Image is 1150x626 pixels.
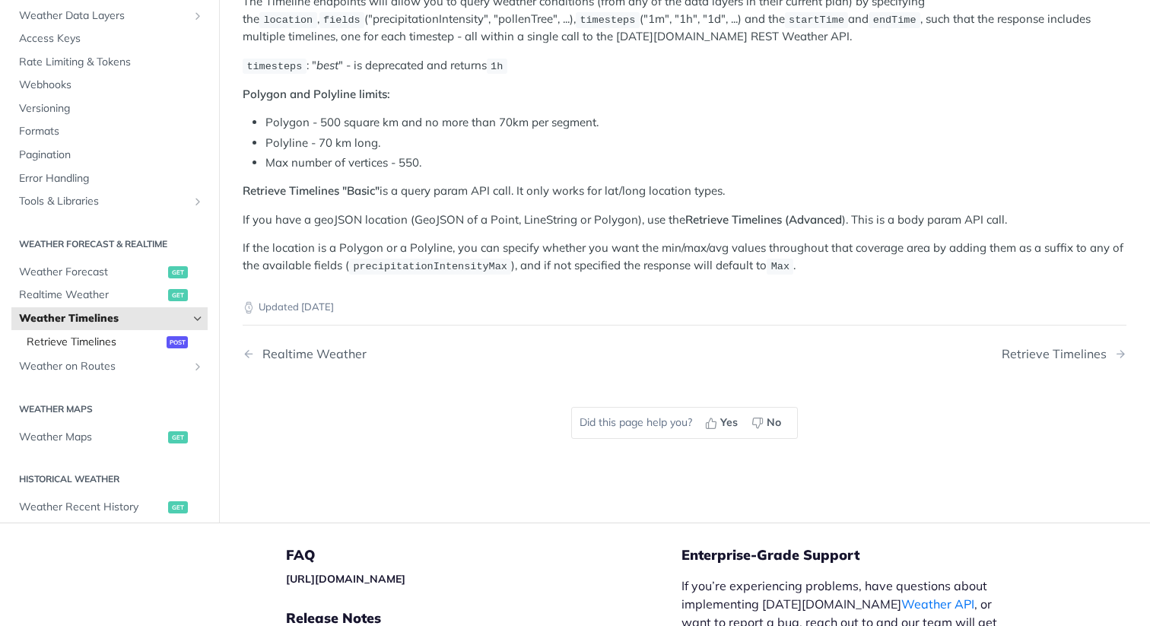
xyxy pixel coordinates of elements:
[286,546,681,564] h5: FAQ
[192,10,204,22] button: Show subpages for Weather Data Layers
[580,14,635,26] span: timesteps
[168,266,188,278] span: get
[168,501,188,513] span: get
[11,520,208,542] a: Historical APIShow subpages for Historical API
[11,144,208,167] a: Pagination
[255,347,367,361] div: Realtime Weather
[168,289,188,301] span: get
[11,402,208,416] h2: Weather Maps
[767,415,781,431] span: No
[901,596,974,612] a: Weather API
[19,265,164,280] span: Weather Forecast
[19,148,204,163] span: Pagination
[11,167,208,190] a: Error Handling
[243,240,1126,275] p: If the location is a Polygon or a Polyline, you can specify whether you want the min/max/avg valu...
[11,120,208,143] a: Formats
[11,74,208,97] a: Webhooks
[11,27,208,50] a: Access Keys
[19,171,204,186] span: Error Handling
[243,183,1126,200] p: is a query param API call. It only works for lat/long location types.
[19,311,188,326] span: Weather Timelines
[243,300,1126,315] p: Updated [DATE]
[681,546,1037,564] h5: Enterprise-Grade Support
[19,288,164,303] span: Realtime Weather
[11,5,208,27] a: Weather Data LayersShow subpages for Weather Data Layers
[19,500,164,515] span: Weather Recent History
[286,572,405,586] a: [URL][DOMAIN_NAME]
[11,496,208,519] a: Weather Recent Historyget
[19,331,208,354] a: Retrieve Timelinespost
[19,101,204,116] span: Versioning
[19,31,204,46] span: Access Keys
[192,313,204,325] button: Hide subpages for Weather Timelines
[11,51,208,74] a: Rate Limiting & Tokens
[11,426,208,449] a: Weather Mapsget
[11,307,208,330] a: Weather TimelinesHide subpages for Weather Timelines
[19,55,204,70] span: Rate Limiting & Tokens
[265,154,1126,172] li: Max number of vertices - 550.
[19,430,164,445] span: Weather Maps
[265,135,1126,152] li: Polyline - 70 km long.
[789,14,844,26] span: startTime
[11,97,208,120] a: Versioning
[316,58,338,72] em: best
[685,212,842,227] strong: Retrieve Timelines (Advanced
[353,261,507,272] span: precipitationIntensityMax
[19,78,204,93] span: Webhooks
[243,211,1126,229] p: If you have a geoJSON location (GeoJSON of a Point, LineString or Polygon), use the ). This is a ...
[243,87,390,101] strong: Polygon and Polyline limits:
[720,415,738,431] span: Yes
[11,284,208,307] a: Realtime Weatherget
[246,61,302,72] span: timesteps
[19,124,204,139] span: Formats
[1002,347,1114,361] div: Retrieve Timelines
[168,431,188,443] span: get
[167,336,188,348] span: post
[771,261,789,272] span: Max
[11,472,208,486] h2: Historical Weather
[263,14,313,26] span: location
[19,359,188,374] span: Weather on Routes
[11,261,208,284] a: Weather Forecastget
[11,237,208,251] h2: Weather Forecast & realtime
[19,8,188,24] span: Weather Data Layers
[1002,347,1126,361] a: Next Page: Retrieve Timelines
[11,355,208,378] a: Weather on RoutesShow subpages for Weather on Routes
[243,57,1126,75] p: : " " - is deprecated and returns
[323,14,361,26] span: fields
[11,190,208,213] a: Tools & LibrariesShow subpages for Tools & Libraries
[192,195,204,208] button: Show subpages for Tools & Libraries
[243,183,380,198] strong: Retrieve Timelines "Basic"
[243,332,1126,377] nav: Pagination Controls
[700,412,746,434] button: Yes
[192,361,204,373] button: Show subpages for Weather on Routes
[491,61,503,72] span: 1h
[571,407,798,439] div: Did this page help you?
[27,335,163,350] span: Retrieve Timelines
[746,412,789,434] button: No
[265,114,1126,132] li: Polygon - 500 square km and no more than 70km per segment.
[873,14,917,26] span: endTime
[19,194,188,209] span: Tools & Libraries
[243,347,621,361] a: Previous Page: Realtime Weather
